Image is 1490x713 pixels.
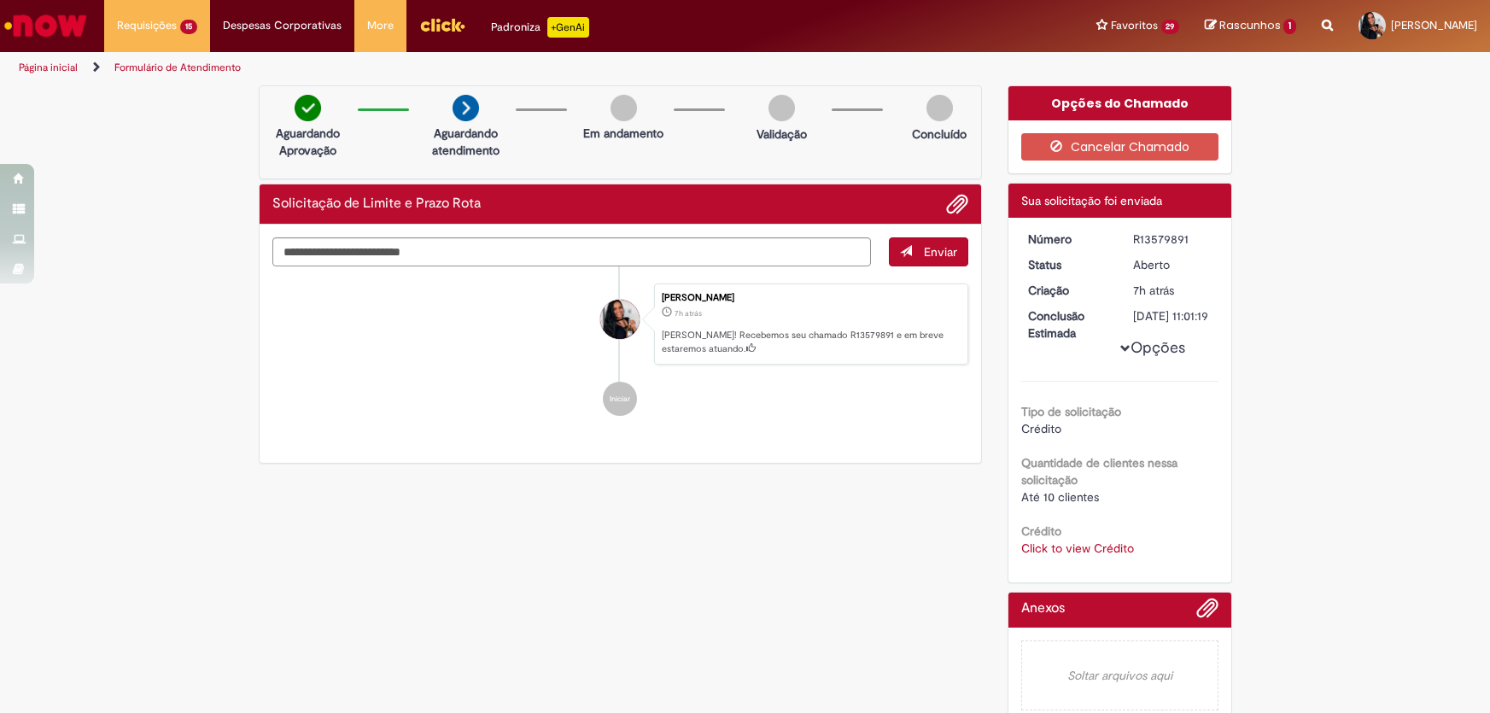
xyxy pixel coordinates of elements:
ul: Trilhas de página [13,52,980,84]
dt: Conclusão Estimada [1015,307,1120,342]
p: Aguardando Aprovação [266,125,349,159]
h2: Anexos [1021,601,1065,617]
dt: Status [1015,256,1120,273]
span: More [367,17,394,34]
span: 29 [1161,20,1180,34]
a: Click to view Crédito [1021,541,1134,556]
span: Crédito [1021,421,1061,436]
img: arrow-next.png [453,95,479,121]
div: [DATE] 11:01:19 [1133,307,1212,324]
b: Crédito [1021,523,1061,539]
li: Bianca Santos Souza [272,283,969,365]
div: R13579891 [1133,231,1212,248]
p: +GenAi [547,17,589,38]
div: 30/09/2025 09:01:14 [1133,282,1212,299]
span: Sua solicitação foi enviada [1021,193,1162,208]
a: Página inicial [19,61,78,74]
dt: Criação [1015,282,1120,299]
img: img-circle-grey.png [768,95,795,121]
span: Até 10 clientes [1021,489,1099,505]
ul: Histórico de tíquete [272,266,969,434]
time: 30/09/2025 09:01:14 [1133,283,1174,298]
img: check-circle-green.png [295,95,321,121]
span: Rascunhos [1219,17,1281,33]
a: Formulário de Atendimento [114,61,241,74]
img: ServiceNow [2,9,90,43]
button: Adicionar anexos [946,193,968,215]
b: Tipo de solicitação [1021,404,1121,419]
p: Em andamento [583,125,663,142]
div: Bianca Santos Souza [600,300,640,339]
p: Aguardando atendimento [424,125,507,159]
img: click_logo_yellow_360x200.png [419,12,465,38]
button: Enviar [889,237,968,266]
div: Aberto [1133,256,1212,273]
img: img-circle-grey.png [926,95,953,121]
p: [PERSON_NAME]! Recebemos seu chamado R13579891 e em breve estaremos atuando. [662,329,959,355]
span: Requisições [117,17,177,34]
span: Favoritos [1111,17,1158,34]
button: Adicionar anexos [1196,597,1218,628]
img: img-circle-grey.png [611,95,637,121]
span: 7h atrás [675,308,702,319]
div: [PERSON_NAME] [662,293,959,303]
p: Concluído [912,126,967,143]
h2: Solicitação de Limite e Prazo Rota Histórico de tíquete [272,196,481,212]
span: 7h atrás [1133,283,1174,298]
span: Enviar [924,244,957,260]
span: Despesas Corporativas [223,17,342,34]
span: 1 [1283,19,1296,34]
div: Opções do Chamado [1008,86,1231,120]
dt: Número [1015,231,1120,248]
span: 15 [180,20,197,34]
textarea: Digite sua mensagem aqui... [272,237,872,266]
div: Padroniza [491,17,589,38]
p: Validação [757,126,807,143]
a: Rascunhos [1205,18,1296,34]
button: Cancelar Chamado [1021,133,1218,161]
b: Quantidade de clientes nessa solicitação [1021,455,1177,488]
em: Soltar arquivos aqui [1021,640,1218,710]
span: [PERSON_NAME] [1391,18,1477,32]
time: 30/09/2025 09:01:14 [675,308,702,319]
